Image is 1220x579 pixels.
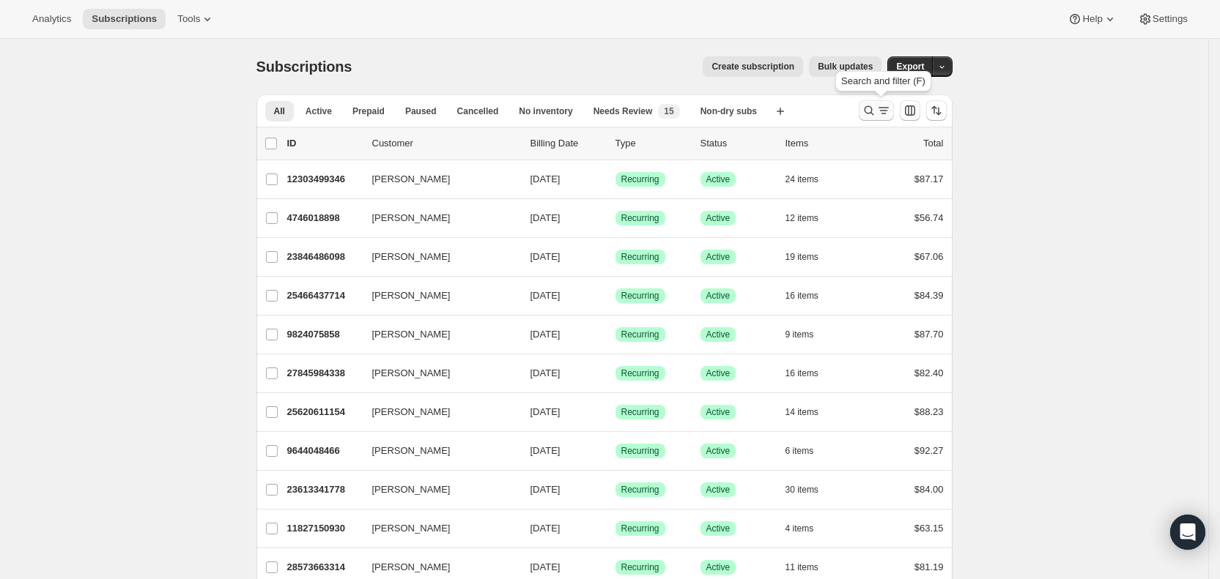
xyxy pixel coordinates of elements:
[621,561,659,573] span: Recurring
[287,208,944,228] div: 4746018898[PERSON_NAME][DATE]SuccessRecurringSuccessActive12 items$56.74
[785,518,830,539] button: 4 items
[287,479,944,500] div: 23613341778[PERSON_NAME][DATE]SuccessRecurringSuccessActive30 items$84.00
[1082,13,1102,25] span: Help
[372,521,451,536] span: [PERSON_NAME]
[287,288,361,303] p: 25466437714
[363,206,510,230] button: [PERSON_NAME]
[530,406,561,417] span: [DATE]
[287,324,944,345] div: 9824075858[PERSON_NAME][DATE]SuccessRecurringSuccessActive9 items$87.70
[914,212,944,223] span: $56.74
[914,561,944,572] span: $81.19
[785,402,835,422] button: 14 items
[914,523,944,534] span: $63.15
[363,478,510,501] button: [PERSON_NAME]
[287,482,361,497] p: 23613341778
[274,105,285,117] span: All
[914,173,944,184] span: $87.17
[887,56,933,77] button: Export
[621,445,659,457] span: Recurring
[519,105,572,117] span: No inventory
[363,400,510,424] button: [PERSON_NAME]
[287,211,361,225] p: 4746018898
[785,247,835,267] button: 19 items
[372,560,451,575] span: [PERSON_NAME]
[530,367,561,378] span: [DATE]
[530,329,561,340] span: [DATE]
[818,61,873,72] span: Bulk updates
[706,561,731,573] span: Active
[372,405,451,419] span: [PERSON_NAME]
[785,557,835,578] button: 11 items
[372,327,451,342] span: [PERSON_NAME]
[372,211,451,225] span: [PERSON_NAME]
[287,172,361,187] p: 12303499346
[785,173,818,185] span: 24 items
[363,284,510,307] button: [PERSON_NAME]
[914,445,944,456] span: $92.27
[785,406,818,418] span: 14 items
[372,288,451,303] span: [PERSON_NAME]
[785,251,818,263] span: 19 items
[664,105,673,117] span: 15
[287,363,944,384] div: 27845984338[PERSON_NAME][DATE]SuccessRecurringSuccessActive16 items$82.40
[700,136,774,151] p: Status
[700,105,757,117] span: Non-dry subs
[785,484,818,496] span: 30 items
[530,212,561,223] span: [DATE]
[363,556,510,579] button: [PERSON_NAME]
[785,479,835,500] button: 30 items
[621,212,659,224] span: Recurring
[785,523,814,534] span: 4 items
[287,402,944,422] div: 25620611154[PERSON_NAME][DATE]SuccessRecurringSuccessActive14 items$88.23
[287,366,361,381] p: 27845984338
[530,445,561,456] span: [DATE]
[706,290,731,302] span: Active
[914,251,944,262] span: $67.06
[363,245,510,269] button: [PERSON_NAME]
[530,290,561,301] span: [DATE]
[363,439,510,463] button: [PERSON_NAME]
[923,136,943,151] p: Total
[706,484,731,496] span: Active
[1153,13,1188,25] span: Settings
[372,136,519,151] p: Customer
[1059,9,1125,29] button: Help
[287,285,944,306] div: 25466437714[PERSON_NAME][DATE]SuccessRecurringSuccessActive16 items$84.39
[1170,515,1205,550] div: Open Intercom Messenger
[372,172,451,187] span: [PERSON_NAME]
[287,136,944,151] div: IDCustomerBilling DateTypeStatusItemsTotal
[287,518,944,539] div: 11827150930[PERSON_NAME][DATE]SuccessRecurringSuccessActive4 items$63.15
[530,523,561,534] span: [DATE]
[711,61,794,72] span: Create subscription
[352,105,385,117] span: Prepaid
[256,59,352,75] span: Subscriptions
[706,212,731,224] span: Active
[859,100,894,121] button: Search and filter results
[785,324,830,345] button: 9 items
[32,13,71,25] span: Analytics
[914,484,944,495] span: $84.00
[706,251,731,263] span: Active
[287,327,361,342] p: 9824075858
[621,329,659,340] span: Recurring
[785,136,859,151] div: Items
[900,100,920,121] button: Customize table column order and visibility
[530,484,561,495] span: [DATE]
[287,250,361,264] p: 23846486098
[530,251,561,262] span: [DATE]
[896,61,924,72] span: Export
[287,405,361,419] p: 25620611154
[621,406,659,418] span: Recurring
[785,208,835,228] button: 12 items
[287,136,361,151] p: ID
[372,366,451,381] span: [PERSON_NAME]
[287,560,361,575] p: 28573663314
[706,173,731,185] span: Active
[530,173,561,184] span: [DATE]
[363,362,510,385] button: [PERSON_NAME]
[703,56,803,77] button: Create subscription
[769,101,792,122] button: Create new view
[92,13,157,25] span: Subscriptions
[615,136,689,151] div: Type
[83,9,166,29] button: Subscriptions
